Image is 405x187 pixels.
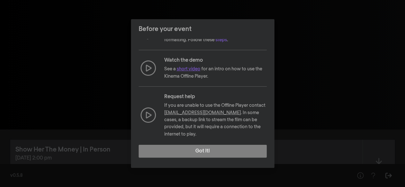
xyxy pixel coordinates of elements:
p: See a for an intro on how to use the Kinema Offline Player. [164,66,267,80]
a: [EMAIL_ADDRESS][DOMAIN_NAME] [164,111,241,115]
a: steps [215,38,227,42]
p: Watch the demo [164,57,267,64]
p: If you are unable to use the Offline Player contact . In some cases, a backup link to stream the ... [164,102,267,138]
a: short video [177,67,200,71]
button: Got it! [139,145,267,158]
p: Request help [164,93,267,101]
header: Before your event [131,19,274,39]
